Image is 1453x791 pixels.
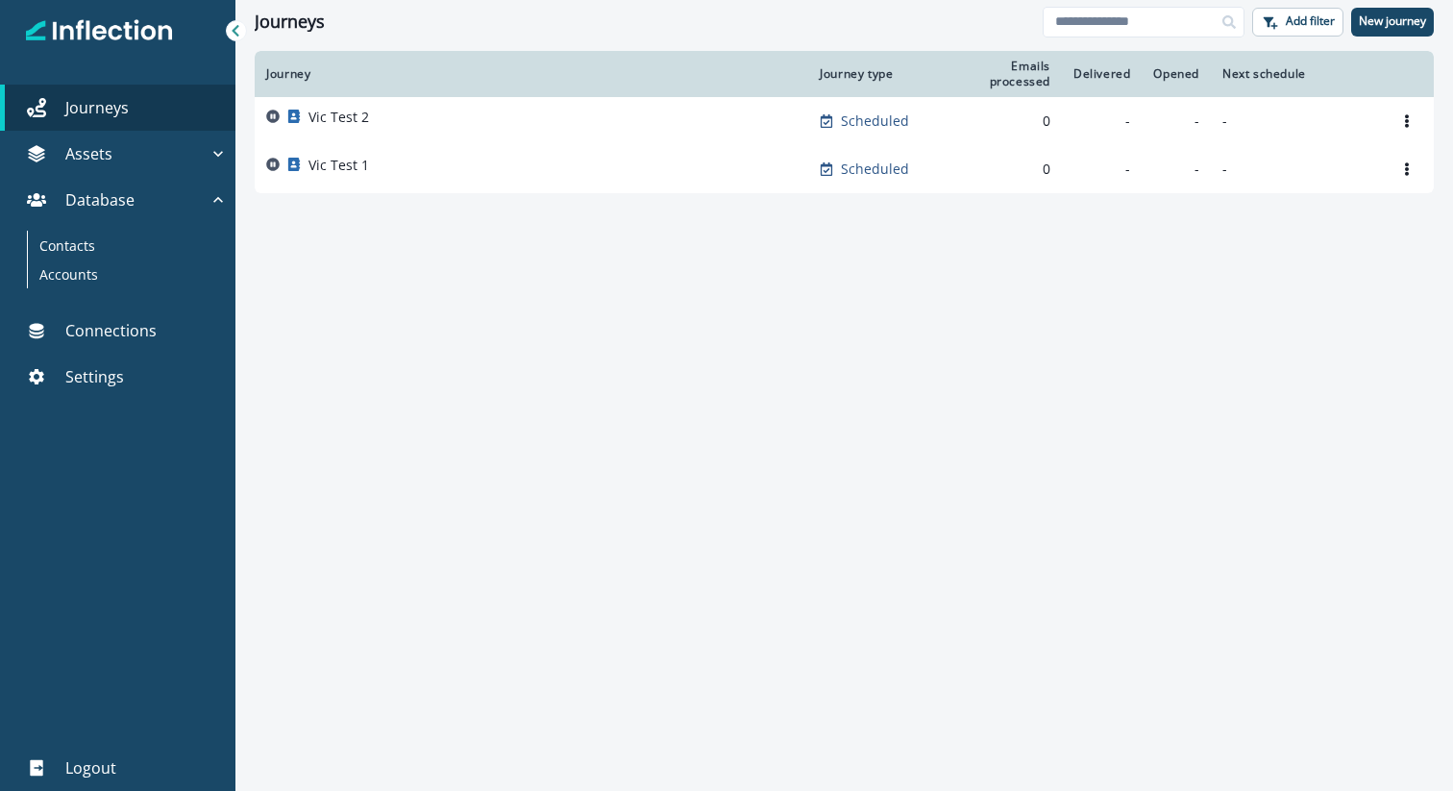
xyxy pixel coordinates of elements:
[1391,107,1422,136] button: Options
[255,145,1434,193] a: Vic Test 1Scheduled0---Options
[308,108,369,127] p: Vic Test 2
[1222,111,1368,131] p: -
[1359,14,1426,28] p: New journey
[28,260,220,288] a: Accounts
[65,756,116,779] p: Logout
[820,66,925,82] div: Journey type
[841,160,909,179] p: Scheduled
[65,365,124,388] p: Settings
[1351,8,1434,37] button: New journey
[26,17,173,44] img: Inflection
[39,235,95,256] p: Contacts
[948,59,1050,89] div: Emails processed
[1153,160,1199,179] div: -
[1153,66,1199,82] div: Opened
[266,66,797,82] div: Journey
[39,264,98,284] p: Accounts
[308,156,369,175] p: Vic Test 1
[948,160,1050,179] div: 0
[841,111,909,131] p: Scheduled
[1286,14,1335,28] p: Add filter
[1073,160,1130,179] div: -
[65,142,112,165] p: Assets
[65,188,135,211] p: Database
[1153,111,1199,131] div: -
[28,231,220,260] a: Contacts
[1222,66,1368,82] div: Next schedule
[255,97,1434,145] a: Vic Test 2Scheduled0---Options
[1252,8,1343,37] button: Add filter
[1073,111,1130,131] div: -
[65,319,157,342] p: Connections
[1073,66,1130,82] div: Delivered
[948,111,1050,131] div: 0
[65,96,129,119] p: Journeys
[1391,155,1422,184] button: Options
[255,12,325,33] h1: Journeys
[1222,160,1368,179] p: -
